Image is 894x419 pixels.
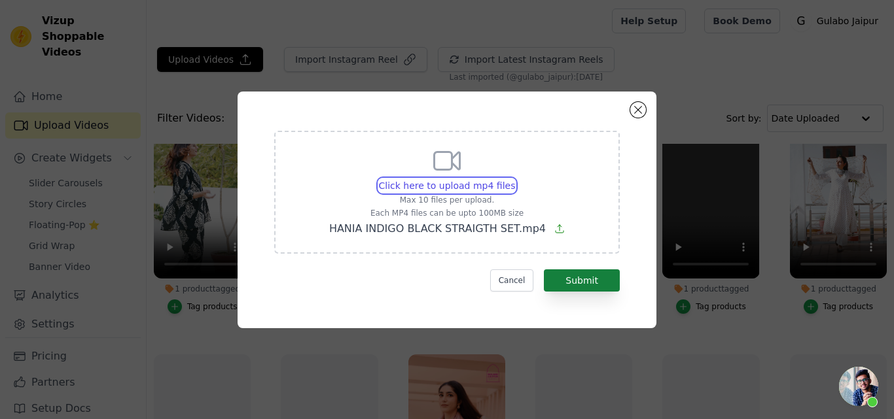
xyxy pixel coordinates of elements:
[630,102,646,118] button: Close modal
[839,367,878,406] a: Open chat
[544,269,620,292] button: Submit
[329,208,565,218] p: Each MP4 files can be upto 100MB size
[379,180,516,191] span: Click here to upload mp4 files
[329,222,546,235] span: HANIA INDIGO BLACK STRAIGTH SET.mp4
[490,269,534,292] button: Cancel
[329,195,565,205] p: Max 10 files per upload.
